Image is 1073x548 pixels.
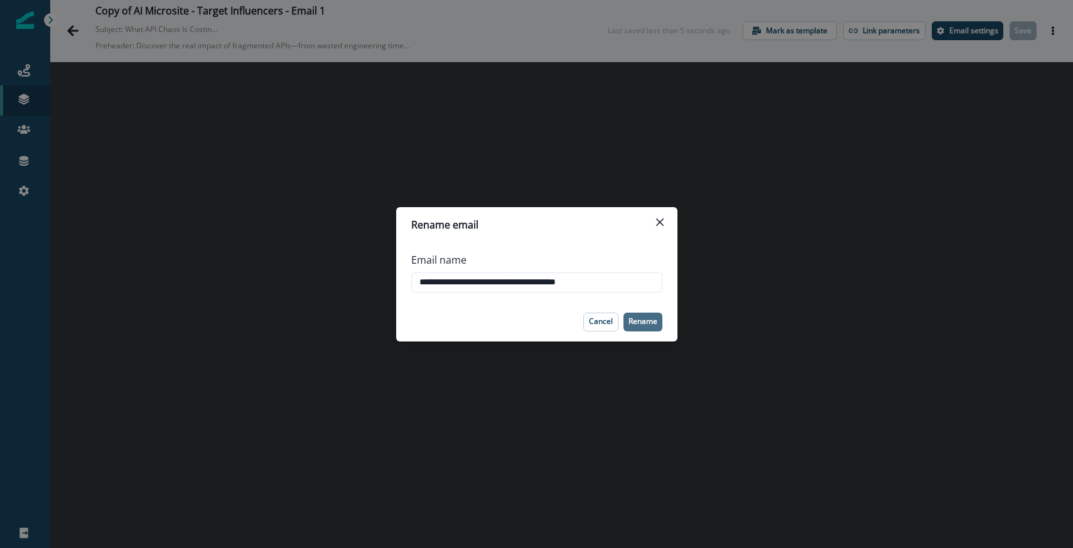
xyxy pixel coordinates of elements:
button: Rename [623,313,662,331]
p: Rename [628,317,657,326]
p: Cancel [589,317,613,326]
p: Email name [411,252,466,267]
button: Cancel [583,313,618,331]
button: Close [650,212,670,232]
p: Rename email [411,217,478,232]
